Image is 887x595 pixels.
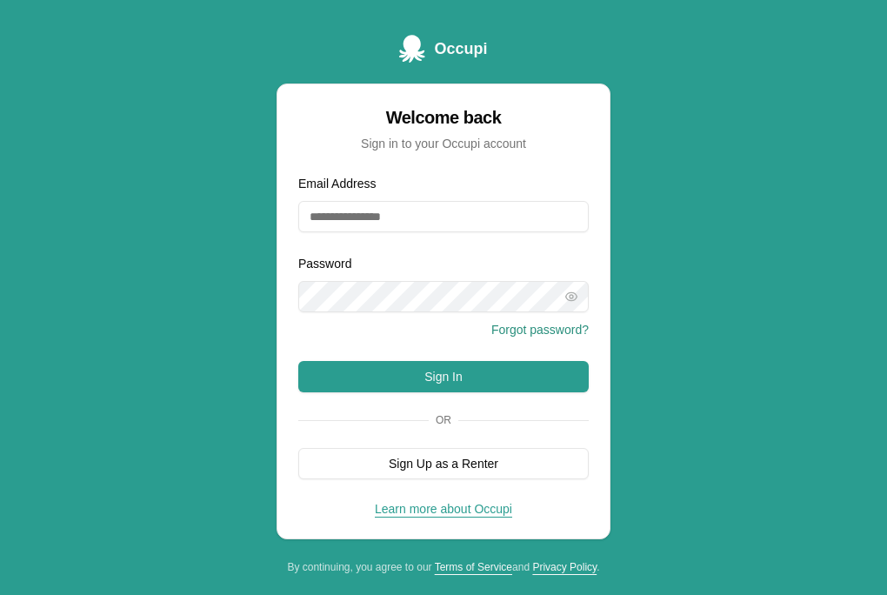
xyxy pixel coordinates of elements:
[298,177,376,191] label: Email Address
[298,361,589,392] button: Sign In
[298,105,589,130] div: Welcome back
[298,135,589,152] div: Sign in to your Occupi account
[491,321,589,338] button: Forgot password?
[532,561,597,573] a: Privacy Policy
[399,35,487,63] a: Occupi
[277,560,610,574] div: By continuing, you agree to our and .
[375,502,512,516] a: Learn more about Occupi
[435,561,512,573] a: Terms of Service
[434,37,487,61] span: Occupi
[298,257,351,271] label: Password
[429,413,458,427] span: Or
[298,448,589,479] button: Sign Up as a Renter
